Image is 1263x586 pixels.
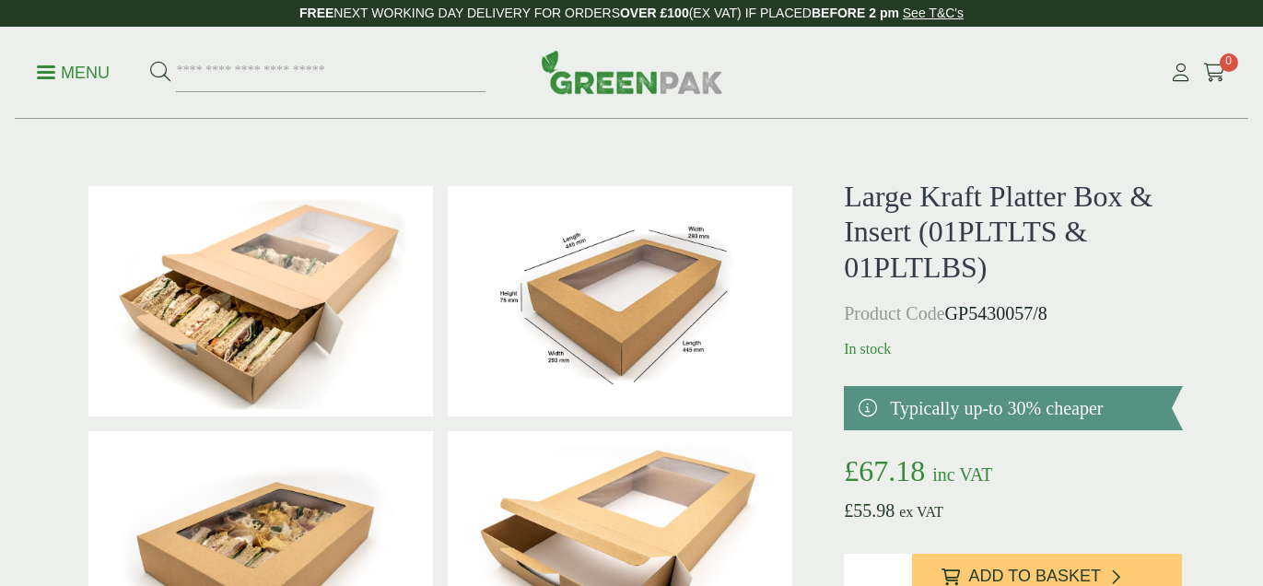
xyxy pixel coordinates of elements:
[1203,59,1226,87] a: 0
[844,299,1182,327] p: GP5430057/8
[844,500,853,521] span: £
[88,186,433,416] img: Large Platter Sandwiches Open
[37,62,110,80] a: Menu
[299,6,333,20] strong: FREE
[812,6,899,20] strong: BEFORE 2 pm
[899,504,943,520] span: ex VAT
[1203,64,1226,82] i: Cart
[903,6,964,20] a: See T&C's
[844,500,895,521] bdi: 55.98
[844,454,925,487] bdi: 67.18
[844,338,1182,360] p: In stock
[844,179,1182,285] h1: Large Kraft Platter Box & Insert (01PLTLTS & 01PLTLBS)
[932,464,992,485] span: inc VAT
[1220,53,1238,72] span: 0
[541,50,723,94] img: GreenPak Supplies
[37,62,110,84] p: Menu
[448,186,792,416] img: Platter_large
[844,454,859,487] span: £
[620,6,689,20] strong: OVER £100
[1169,64,1192,82] i: My Account
[844,303,944,323] span: Product Code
